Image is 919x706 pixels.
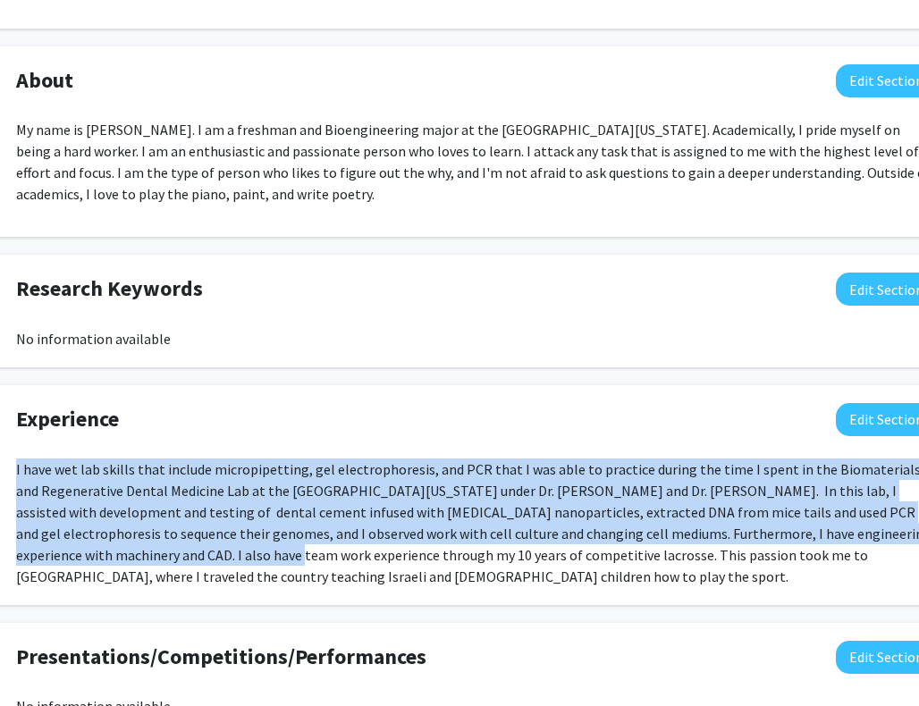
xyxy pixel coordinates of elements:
[16,641,426,673] span: Presentations/Competitions/Performances
[13,626,76,693] iframe: Chat
[16,403,119,435] span: Experience
[16,64,73,97] span: About
[16,273,203,305] span: Research Keywords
